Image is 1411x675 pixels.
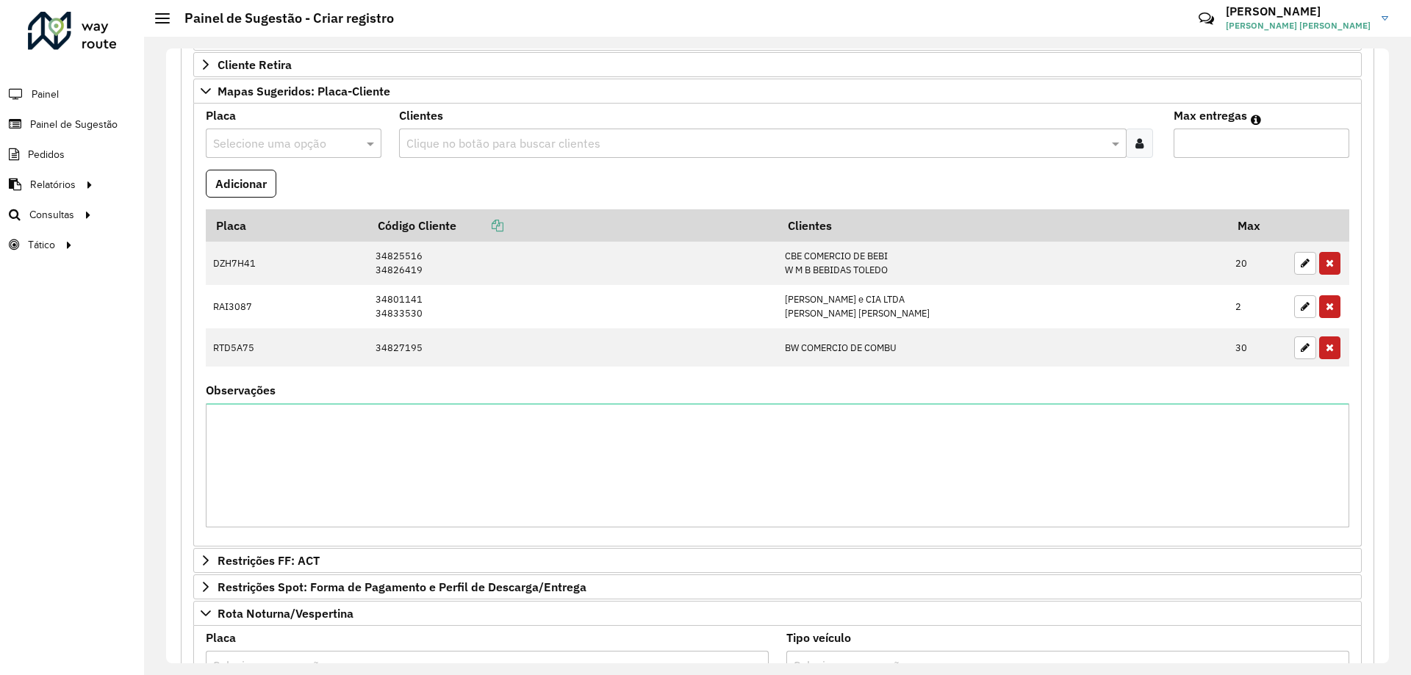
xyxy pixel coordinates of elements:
th: Placa [206,209,368,241]
button: Adicionar [206,170,276,198]
td: 34825516 34826419 [368,241,778,284]
td: BW COMERCIO DE COMBU [778,328,1228,367]
td: DZH7H41 [206,241,368,284]
span: [PERSON_NAME] [PERSON_NAME] [1226,19,1371,32]
h2: Painel de Sugestão - Criar registro [170,10,394,26]
span: Pedidos [28,147,65,162]
td: [PERSON_NAME] e CIA LTDA [PERSON_NAME] [PERSON_NAME] [778,285,1228,328]
th: Max [1228,209,1287,241]
span: Consultas [29,207,74,223]
span: Restrições Spot: Forma de Pagamento e Perfil de Descarga/Entrega [218,581,586,593]
label: Placa [206,107,236,124]
td: RAI3087 [206,285,368,328]
label: Placa [206,629,236,646]
label: Max entregas [1174,107,1247,124]
td: 34801141 34833530 [368,285,778,328]
td: 20 [1228,241,1287,284]
span: Rota Noturna/Vespertina [218,607,353,619]
span: Mapas Sugeridos: Placa-Cliente [218,85,390,97]
th: Clientes [778,209,1228,241]
td: 30 [1228,328,1287,367]
td: RTD5A75 [206,328,368,367]
a: Cliente Retira [193,52,1362,77]
span: Painel [32,87,59,102]
span: Painel de Sugestão [30,117,118,132]
em: Máximo de clientes que serão colocados na mesma rota com os clientes informados [1251,114,1261,126]
a: Copiar [456,218,503,233]
span: Relatórios [30,177,76,192]
td: 2 [1228,285,1287,328]
span: Tático [28,237,55,253]
a: Restrições FF: ACT [193,548,1362,573]
a: Restrições Spot: Forma de Pagamento e Perfil de Descarga/Entrega [193,574,1362,599]
td: 34827195 [368,328,778,367]
th: Código Cliente [368,209,778,241]
div: Mapas Sugeridos: Placa-Cliente [193,104,1362,546]
a: Rota Noturna/Vespertina [193,601,1362,626]
label: Tipo veículo [786,629,851,646]
h3: [PERSON_NAME] [1226,4,1371,18]
td: CBE COMERCIO DE BEBI W M B BEBIDAS TOLEDO [778,241,1228,284]
label: Observações [206,381,276,399]
a: Mapas Sugeridos: Placa-Cliente [193,79,1362,104]
label: Clientes [399,107,443,124]
span: Restrições FF: ACT [218,555,320,566]
a: Contato Rápido [1191,3,1222,35]
span: Cliente Retira [218,59,292,71]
